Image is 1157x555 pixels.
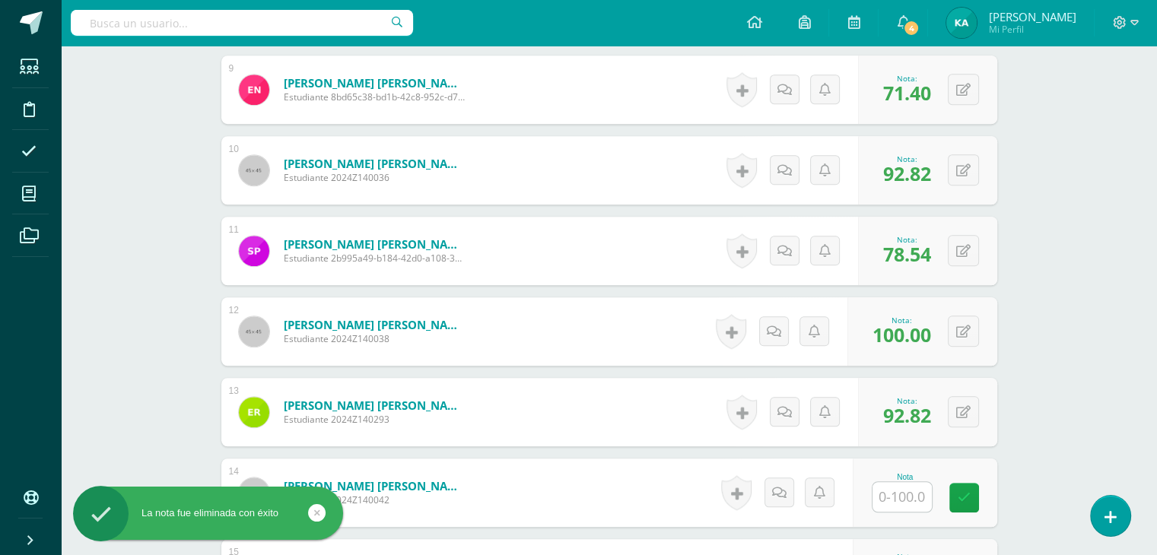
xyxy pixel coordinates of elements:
span: 100.00 [873,322,931,347]
img: 45x45 [239,477,269,508]
a: [PERSON_NAME] [PERSON_NAME] [284,317,466,332]
a: [PERSON_NAME] [PERSON_NAME] [284,478,466,493]
span: 4 [903,20,920,36]
span: [PERSON_NAME] [988,9,1076,24]
span: Estudiante 2024Z140042 [284,493,466,506]
img: 0e7337e1550ad319caa4678a3bd9f020.png [239,236,269,266]
img: 45x45 [239,155,269,186]
div: Nota: [883,234,931,245]
div: La nota fue eliminada con éxito [73,506,343,520]
img: 48ace8d5ec0716397adb14af609ca465.png [239,397,269,427]
img: 45x45 [239,316,269,347]
a: [PERSON_NAME] [PERSON_NAME] [284,156,466,171]
div: Nota: [873,315,931,325]
input: Busca un usuario... [71,10,413,36]
div: Nota [872,473,939,481]
a: [PERSON_NAME] [PERSON_NAME] [284,398,466,413]
div: Nota: [883,73,931,84]
input: 0-100.0 [873,482,932,512]
div: Nota: [883,154,931,164]
span: 78.54 [883,241,931,267]
a: [PERSON_NAME] [PERSON_NAME] [284,75,466,90]
span: 71.40 [883,80,931,106]
span: 92.82 [883,402,931,428]
img: 7debb6e8e03061fa24d744dbac4239eb.png [946,8,977,38]
span: Mi Perfil [988,23,1076,36]
span: 92.82 [883,160,931,186]
span: Estudiante 8bd65c38-bd1b-42c8-952c-d753d071bc53 [284,90,466,103]
img: 3839de8fda00675a77ebca2fe26f643e.png [239,75,269,105]
span: Estudiante 2024Z140293 [284,413,466,426]
span: Estudiante 2024Z140036 [284,171,466,184]
div: Nota: [883,395,931,406]
a: [PERSON_NAME] [PERSON_NAME] [284,236,466,252]
span: Estudiante 2b995a49-b184-42d0-a108-3e5c4e94b620 [284,252,466,265]
span: Estudiante 2024Z140038 [284,332,466,345]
